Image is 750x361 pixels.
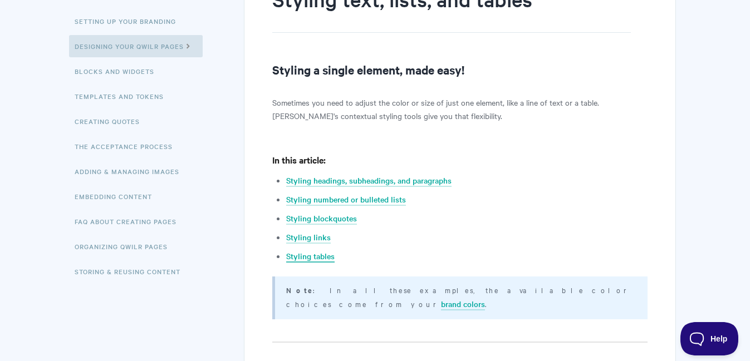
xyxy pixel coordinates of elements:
[75,110,148,132] a: Creating Quotes
[680,322,739,355] iframe: Toggle Customer Support
[286,285,313,295] b: Note
[286,175,452,187] a: Styling headings, subheadings, and paragraphs
[75,85,172,107] a: Templates and Tokens
[286,250,335,263] a: Styling tables
[75,185,160,207] a: Embedding Content
[272,96,647,122] p: Sometimes you need to adjust the color or size of just one element, like a line of text or a tabl...
[272,154,326,166] strong: In this article:
[75,60,163,82] a: Blocks and Widgets
[75,135,181,157] a: The Acceptance Process
[75,210,185,233] a: FAQ About Creating Pages
[75,260,189,283] a: Storing & Reusing Content
[272,61,647,78] h2: Styling a single element, made easy!
[69,35,203,57] a: Designing Your Qwilr Pages
[75,10,184,32] a: Setting up your Branding
[286,231,331,244] a: Styling links
[441,298,485,310] a: brand colors
[286,194,406,206] a: Styling numbered or bulleted lists
[75,160,188,182] a: Adding & Managing Images
[286,283,633,310] p: : In all these examples, the available color choices come from your .
[286,212,357,225] a: Styling blockquotes
[75,235,176,258] a: Organizing Qwilr Pages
